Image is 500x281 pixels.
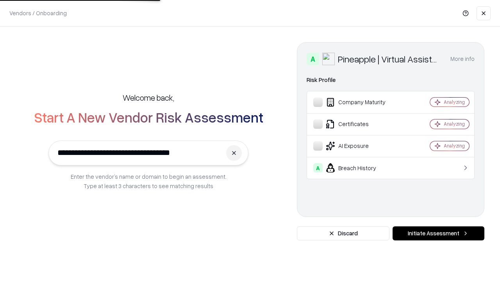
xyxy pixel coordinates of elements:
[123,92,174,103] h5: Welcome back,
[313,98,407,107] div: Company Maturity
[313,119,407,129] div: Certificates
[9,9,67,17] p: Vendors / Onboarding
[307,75,475,85] div: Risk Profile
[313,141,407,151] div: AI Exposure
[71,172,227,190] p: Enter the vendor’s name or domain to begin an assessment. Type at least 3 characters to see match...
[393,226,484,240] button: Initiate Assessment
[313,163,323,173] div: A
[307,53,319,65] div: A
[450,52,475,66] button: More info
[444,99,465,105] div: Analyzing
[338,53,441,65] div: Pineapple | Virtual Assistant Agency
[297,226,389,240] button: Discard
[322,53,335,65] img: Pineapple | Virtual Assistant Agency
[313,163,407,173] div: Breach History
[444,121,465,127] div: Analyzing
[34,109,263,125] h2: Start A New Vendor Risk Assessment
[444,142,465,149] div: Analyzing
